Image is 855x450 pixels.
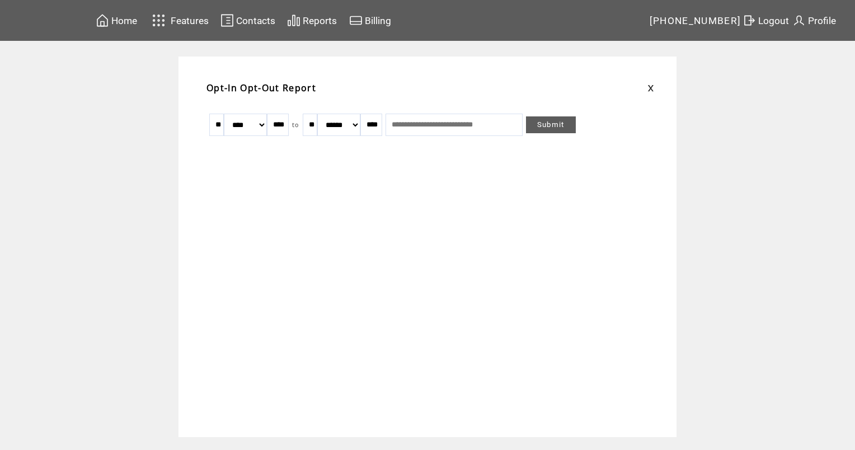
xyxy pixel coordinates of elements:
[808,15,836,26] span: Profile
[349,13,363,27] img: creidtcard.svg
[285,12,339,29] a: Reports
[650,15,741,26] span: [PHONE_NUMBER]
[743,13,756,27] img: exit.svg
[365,15,391,26] span: Billing
[347,12,393,29] a: Billing
[94,12,139,29] a: Home
[292,121,299,129] span: to
[171,15,209,26] span: Features
[791,12,838,29] a: Profile
[236,15,275,26] span: Contacts
[149,11,168,30] img: features.svg
[792,13,806,27] img: profile.svg
[96,13,109,27] img: home.svg
[526,116,576,133] a: Submit
[758,15,789,26] span: Logout
[741,12,791,29] a: Logout
[220,13,234,27] img: contacts.svg
[111,15,137,26] span: Home
[219,12,277,29] a: Contacts
[303,15,337,26] span: Reports
[206,82,316,94] span: Opt-In Opt-Out Report
[147,10,210,31] a: Features
[287,13,300,27] img: chart.svg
